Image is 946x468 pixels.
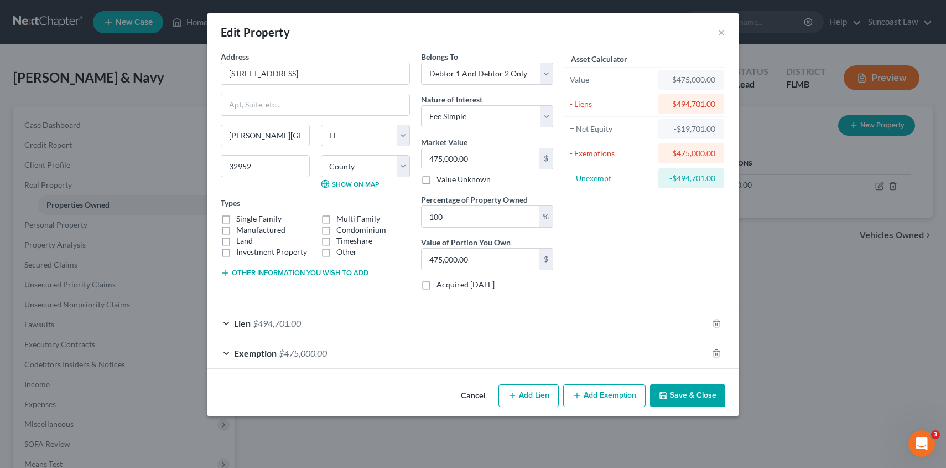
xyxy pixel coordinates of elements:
[452,385,494,408] button: Cancel
[570,124,653,135] div: = Net Equity
[336,235,372,246] label: Timeshare
[234,318,251,328] span: Lien
[221,155,310,177] input: Enter zip...
[718,25,725,39] button: ×
[931,430,940,439] span: 3
[221,125,309,146] input: Enter city...
[221,197,240,209] label: Types
[221,52,249,61] span: Address
[236,213,282,224] label: Single Family
[570,99,653,110] div: - Liens
[221,63,409,84] input: Enter address...
[570,74,653,85] div: Value
[421,136,467,148] label: Market Value
[422,206,539,227] input: 0.00
[234,348,277,358] span: Exemption
[221,94,409,115] input: Apt, Suite, etc...
[422,148,539,169] input: 0.00
[908,430,935,457] iframe: Intercom live chat
[236,246,307,258] label: Investment Property
[570,148,653,159] div: - Exemptions
[221,269,368,277] button: Other information you wish to add
[539,148,553,169] div: $
[236,235,253,246] label: Land
[236,224,285,235] label: Manufactured
[667,124,715,135] div: -$19,701.00
[253,318,301,328] span: $494,701.00
[336,246,357,258] label: Other
[498,384,559,408] button: Add Lien
[221,24,290,40] div: Edit Property
[667,173,715,184] div: -$494,701.00
[539,249,553,270] div: $
[279,348,327,358] span: $475,000.00
[667,148,715,159] div: $475,000.00
[436,174,491,185] label: Value Unknown
[421,194,528,205] label: Percentage of Property Owned
[650,384,725,408] button: Save & Close
[667,99,715,110] div: $494,701.00
[570,173,653,184] div: = Unexempt
[667,74,715,85] div: $475,000.00
[421,94,482,105] label: Nature of Interest
[563,384,646,408] button: Add Exemption
[321,179,379,188] a: Show on Map
[421,236,511,248] label: Value of Portion You Own
[336,224,386,235] label: Condominium
[571,53,627,65] label: Asset Calculator
[422,249,539,270] input: 0.00
[436,279,495,290] label: Acquired [DATE]
[539,206,553,227] div: %
[421,52,458,61] span: Belongs To
[336,213,380,224] label: Multi Family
